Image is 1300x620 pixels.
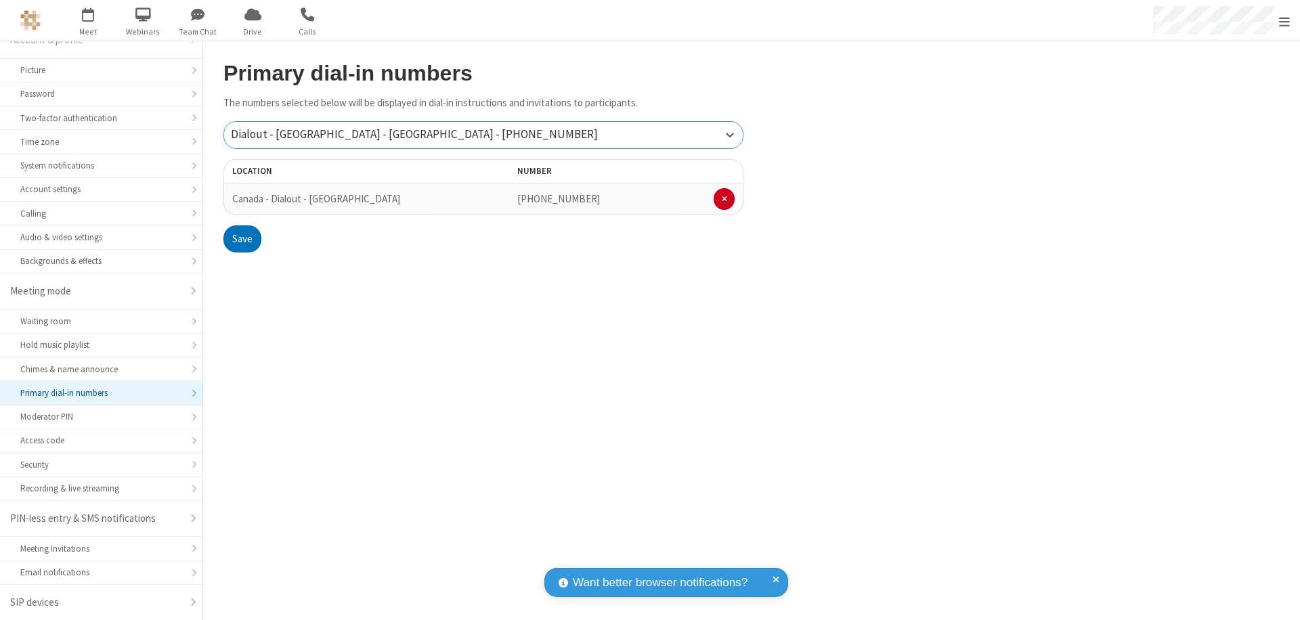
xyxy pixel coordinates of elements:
span: [PHONE_NUMBER] [517,192,600,205]
span: Drive [227,26,278,38]
div: Moderator PIN [20,410,182,423]
div: Access code [20,434,182,447]
div: Calling [20,207,182,220]
div: Time zone [20,135,182,148]
div: Email notifications [20,566,182,579]
div: PIN-less entry & SMS notifications [10,511,182,527]
div: SIP devices [10,595,182,611]
span: Dialout - [GEOGRAPHIC_DATA] - [GEOGRAPHIC_DATA] - [PHONE_NUMBER] [231,127,598,141]
span: Meet [63,26,114,38]
div: Meeting Invitations [20,542,182,555]
div: Backgrounds & effects [20,254,182,267]
div: Two-factor authentication [20,112,182,125]
div: Meeting mode [10,284,182,299]
div: Waiting room [20,315,182,328]
span: Team Chat [173,26,223,38]
h2: Primary dial-in numbers [223,62,743,85]
img: QA Selenium DO NOT DELETE OR CHANGE [20,10,41,30]
span: Want better browser notifications? [573,574,747,592]
div: Hold music playlist [20,338,182,351]
td: Canada - Dialout - [GEOGRAPHIC_DATA] [223,183,431,215]
div: Audio & video settings [20,231,182,244]
div: Password [20,87,182,100]
div: Chimes & name announce [20,363,182,376]
div: System notifications [20,159,182,172]
button: Save [223,225,261,252]
iframe: Chat [1266,585,1290,611]
p: The numbers selected below will be displayed in dial-in instructions and invitations to participa... [223,95,743,111]
div: Account settings [20,183,182,196]
div: Security [20,458,182,471]
th: Number [509,159,743,183]
div: Picture [20,64,182,76]
div: Recording & live streaming [20,482,182,495]
span: Calls [282,26,333,38]
span: Webinars [118,26,169,38]
th: Location [223,159,431,183]
div: Primary dial-in numbers [20,386,182,399]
